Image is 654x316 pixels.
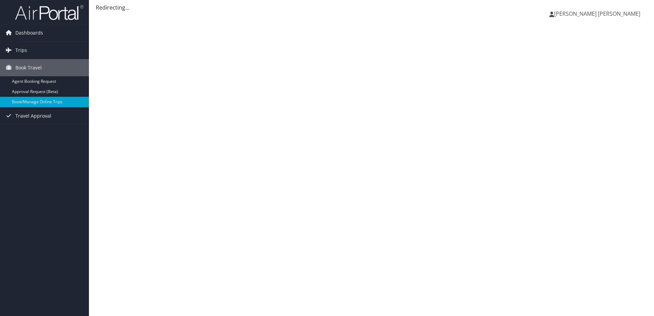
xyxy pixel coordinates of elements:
[15,107,51,124] span: Travel Approval
[15,59,42,76] span: Book Travel
[15,42,27,59] span: Trips
[554,10,640,17] span: [PERSON_NAME] [PERSON_NAME]
[549,3,647,24] a: [PERSON_NAME] [PERSON_NAME]
[96,3,647,12] div: Redirecting...
[15,24,43,41] span: Dashboards
[15,4,83,21] img: airportal-logo.png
